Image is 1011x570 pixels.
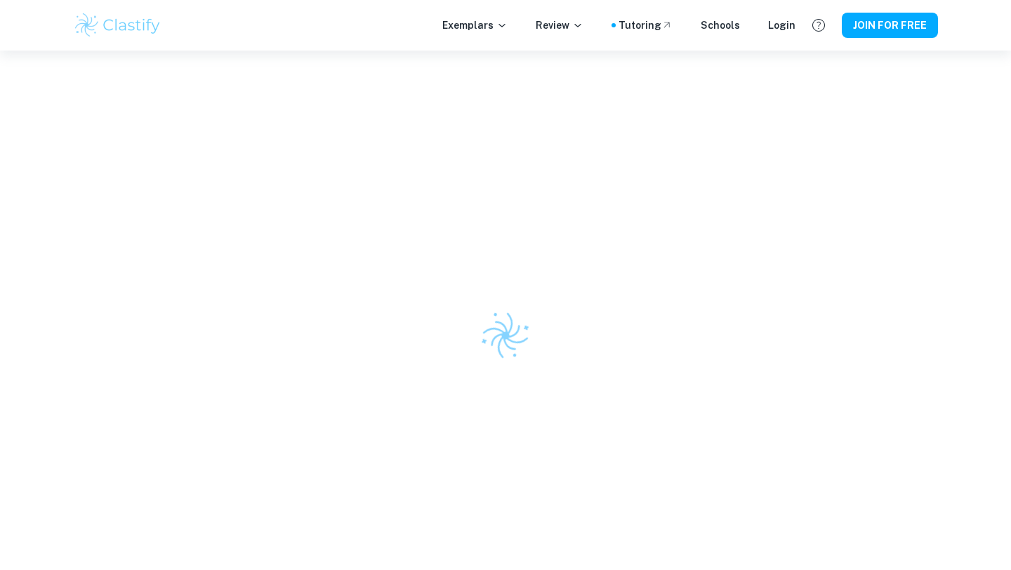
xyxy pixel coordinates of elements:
[536,18,583,33] p: Review
[473,303,538,368] img: Clastify logo
[768,18,795,33] a: Login
[442,18,508,33] p: Exemplars
[619,18,673,33] a: Tutoring
[807,13,831,37] button: Help and Feedback
[842,13,938,38] button: JOIN FOR FREE
[73,11,162,39] img: Clastify logo
[701,18,740,33] a: Schools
